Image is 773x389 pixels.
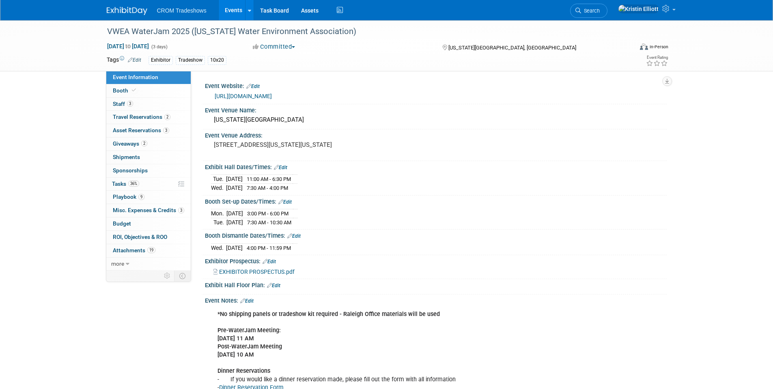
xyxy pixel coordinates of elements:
b: [DATE] 10 AM [217,351,254,358]
td: Tags [107,56,141,65]
span: Attachments [113,247,155,254]
div: Event Venue Name: [205,104,667,114]
div: [US_STATE][GEOGRAPHIC_DATA] [211,114,661,126]
button: Committed [250,43,298,51]
span: Staff [113,101,133,107]
a: Edit [274,165,287,170]
a: Edit [278,199,292,205]
td: [DATE] [226,218,243,226]
span: 4:00 PM - 11:59 PM [247,245,291,251]
a: [URL][DOMAIN_NAME] [215,93,272,99]
div: Exhibit Hall Floor Plan: [205,279,667,290]
a: Sponsorships [106,164,191,177]
span: 3 [178,207,184,213]
span: Giveaways [113,140,147,147]
span: (3 days) [151,44,168,49]
span: CROM Tradeshows [157,7,207,14]
td: Wed. [211,184,226,192]
a: Playbook9 [106,191,191,204]
a: Staff3 [106,98,191,111]
span: 3:00 PM - 6:00 PM [247,211,289,217]
a: Edit [267,283,280,288]
td: Mon. [211,209,226,218]
span: Travel Reservations [113,114,170,120]
a: Tasks36% [106,178,191,191]
span: Shipments [113,154,140,160]
span: Search [581,8,600,14]
div: 10x20 [208,56,226,64]
img: Format-Inperson.png [640,43,648,50]
span: 9 [138,194,144,200]
td: [DATE] [226,184,243,192]
i: Booth reservation complete [132,88,136,92]
div: VWEA WaterJam 2025 ([US_STATE] Water Environment Association) [104,24,621,39]
b: Dinner Reservations [217,368,270,374]
span: 7:30 AM - 10:30 AM [247,219,291,226]
img: ExhibitDay [107,7,147,15]
span: Event Information [113,74,158,80]
a: Asset Reservations3 [106,124,191,137]
td: Toggle Event Tabs [174,271,191,281]
div: Event Website: [205,80,667,90]
span: 7:30 AM - 4:00 PM [247,185,288,191]
pre: [STREET_ADDRESS][US_STATE][US_STATE] [214,141,388,148]
a: Search [570,4,607,18]
span: 11:00 AM - 6:30 PM [247,176,291,182]
img: Kristin Elliott [618,4,659,13]
span: Booth [113,87,138,94]
div: Event Format [585,42,669,54]
span: Misc. Expenses & Credits [113,207,184,213]
span: 19 [147,247,155,253]
span: Asset Reservations [113,127,169,133]
b: *No shipping panels or tradeshow kit required - Raleigh Office materials will be used Pre-WaterJa... [217,311,440,334]
span: [DATE] [DATE] [107,43,149,50]
b: Post-WaterJam Meeting [217,343,282,350]
span: 2 [141,140,147,146]
div: In-Person [649,44,668,50]
span: Playbook [113,193,144,200]
span: [US_STATE][GEOGRAPHIC_DATA], [GEOGRAPHIC_DATA] [448,45,576,51]
a: Travel Reservations2 [106,111,191,124]
a: Event Information [106,71,191,84]
div: Event Venue Address: [205,129,667,140]
td: [DATE] [226,175,243,184]
span: 3 [163,127,169,133]
div: Booth Dismantle Dates/Times: [205,230,667,240]
div: Event Rating [646,56,668,60]
td: [DATE] [226,243,243,252]
a: EXHIBITOR PROSPECTUS.pdf [213,269,295,275]
a: Edit [287,233,301,239]
td: [DATE] [226,209,243,218]
span: ROI, Objectives & ROO [113,234,167,240]
a: Edit [128,57,141,63]
a: Booth [106,84,191,97]
a: Budget [106,217,191,230]
a: Giveaways2 [106,138,191,150]
a: Shipments [106,151,191,164]
td: Wed. [211,243,226,252]
a: Edit [246,84,260,89]
span: Tasks [112,181,139,187]
span: 36% [128,181,139,187]
div: Tradeshow [176,56,205,64]
td: Tue. [211,218,226,226]
span: Budget [113,220,131,227]
a: Attachments19 [106,244,191,257]
div: Exhibitor Prospectus: [205,255,667,266]
div: Booth Set-up Dates/Times: [205,196,667,206]
td: Tue. [211,175,226,184]
div: Exhibitor [149,56,173,64]
span: to [124,43,132,49]
a: ROI, Objectives & ROO [106,231,191,244]
b: [DATE] 11 AM [217,335,254,342]
span: 2 [164,114,170,120]
span: EXHIBITOR PROSPECTUS.pdf [219,269,295,275]
a: Misc. Expenses & Credits3 [106,204,191,217]
div: Exhibit Hall Dates/Times: [205,161,667,172]
span: more [111,260,124,267]
span: Sponsorships [113,167,148,174]
a: more [106,258,191,271]
a: Edit [263,259,276,264]
a: Edit [240,298,254,304]
div: Event Notes: [205,294,667,305]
